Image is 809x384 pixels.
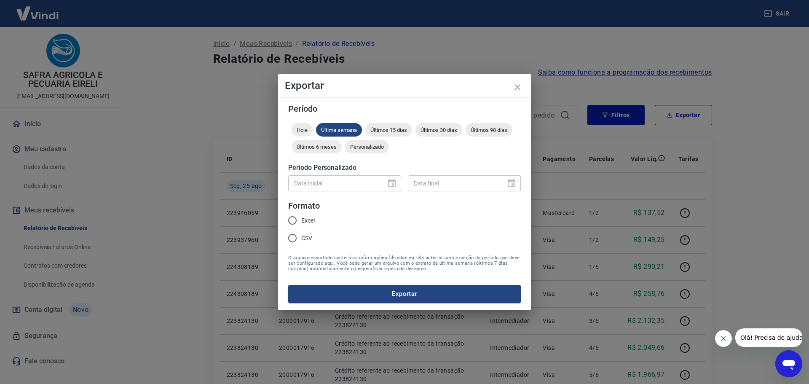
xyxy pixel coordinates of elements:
[775,350,802,377] iframe: Botão para abrir a janela de mensagens
[288,175,380,191] input: DD/MM/YYYY
[292,127,313,133] span: Hoje
[735,328,802,347] iframe: Mensagem da empresa
[316,123,362,137] div: Última semana
[292,144,342,150] span: Últimos 6 meses
[292,140,342,153] div: Últimos 6 meses
[365,123,412,137] div: Últimos 15 dias
[415,127,462,133] span: Últimos 30 dias
[288,105,521,113] h5: Período
[288,255,521,271] span: O arquivo exportado conterá as informações filtradas na tela anterior com exceção do período que ...
[345,140,389,153] div: Personalizado
[466,127,512,133] span: Últimos 90 dias
[5,6,71,13] span: Olá! Precisa de ajuda?
[507,77,528,97] button: close
[292,123,313,137] div: Hoje
[365,127,412,133] span: Últimos 15 dias
[288,164,521,172] h5: Período Personalizado
[466,123,512,137] div: Últimos 90 dias
[301,216,315,225] span: Excel
[316,127,362,133] span: Última semana
[301,234,312,243] span: CSV
[345,144,389,150] span: Personalizado
[715,330,732,347] iframe: Fechar mensagem
[288,285,521,303] button: Exportar
[408,175,500,191] input: DD/MM/YYYY
[285,81,524,91] h4: Exportar
[415,123,462,137] div: Últimos 30 dias
[288,200,320,212] legend: Formato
